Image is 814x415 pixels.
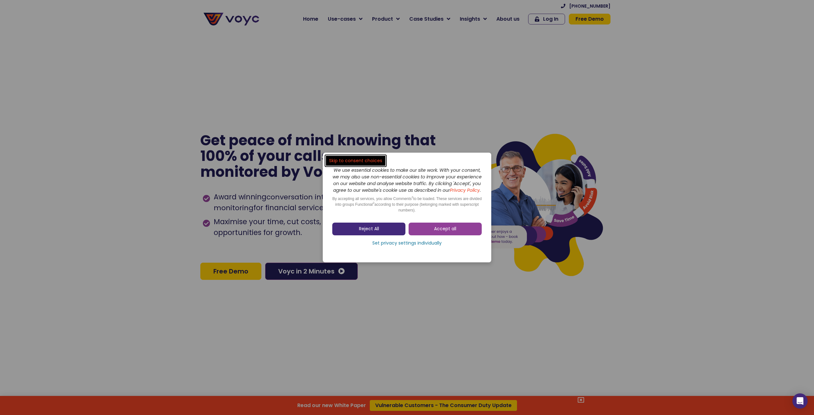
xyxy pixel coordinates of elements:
span: Reject All [359,226,379,232]
span: By accepting all services, you allow Comments to be loaded. These services are divided into group... [332,197,482,212]
a: Privacy Policy [450,187,480,193]
a: Set privacy settings individually [332,239,482,248]
span: Set privacy settings individually [372,240,442,246]
span: Job title [84,52,106,59]
sup: 2 [412,196,413,199]
sup: 2 [373,201,374,204]
i: We use essential cookies to make our site work. With your consent, we may also use non-essential ... [333,167,482,193]
a: Reject All [332,223,405,235]
a: Privacy Policy [131,132,161,139]
span: Accept all [434,226,456,232]
a: Skip to consent choices [326,156,385,166]
a: Accept all [409,223,482,235]
span: Phone [84,25,100,33]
